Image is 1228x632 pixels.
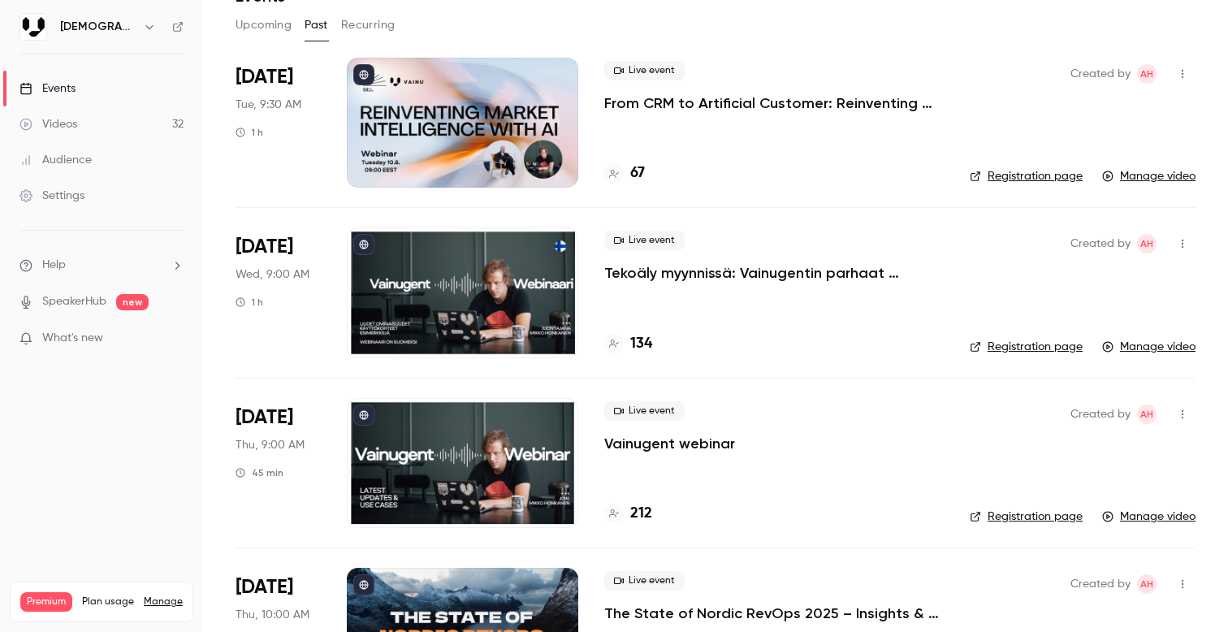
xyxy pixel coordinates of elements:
[164,331,184,346] iframe: Noticeable Trigger
[630,333,652,355] h4: 134
[19,116,77,132] div: Videos
[236,398,321,528] div: May 22 Thu, 9:00 AM (Europe/Helsinki)
[1070,405,1131,424] span: Created by
[236,607,309,623] span: Thu, 10:00 AM
[341,12,396,38] button: Recurring
[1070,234,1131,253] span: Created by
[305,12,328,38] button: Past
[604,93,944,113] a: From CRM to Artificial Customer: Reinventing Market Intelligence with AI
[236,97,301,113] span: Tue, 9:30 AM
[1137,574,1157,594] span: Aamer Hasu
[236,405,293,431] span: [DATE]
[236,296,263,309] div: 1 h
[1140,405,1153,424] span: AH
[236,266,309,283] span: Wed, 9:00 AM
[604,434,735,453] a: Vainugent webinar
[604,162,645,184] a: 67
[1137,405,1157,424] span: Aamer Hasu
[604,263,944,283] a: Tekoäly myynnissä: Vainugentin parhaat käyttötavat
[19,188,84,204] div: Settings
[236,64,293,90] span: [DATE]
[236,234,293,260] span: [DATE]
[60,19,136,35] h6: [DEMOGRAPHIC_DATA]
[970,168,1083,184] a: Registration page
[236,574,293,600] span: [DATE]
[970,339,1083,355] a: Registration page
[236,58,321,188] div: Jun 10 Tue, 9:30 AM (Europe/Helsinki)
[1102,168,1196,184] a: Manage video
[604,61,685,80] span: Live event
[630,162,645,184] h4: 67
[236,126,263,139] div: 1 h
[1137,64,1157,84] span: Aamer Hasu
[20,592,72,612] span: Premium
[42,257,66,274] span: Help
[116,294,149,310] span: new
[604,231,685,250] span: Live event
[236,227,321,357] div: May 28 Wed, 9:00 AM (Europe/Helsinki)
[42,330,103,347] span: What's new
[19,80,76,97] div: Events
[604,503,652,525] a: 212
[604,571,685,591] span: Live event
[1102,509,1196,525] a: Manage video
[1070,64,1131,84] span: Created by
[144,595,183,608] a: Manage
[236,12,292,38] button: Upcoming
[604,401,685,421] span: Live event
[604,333,652,355] a: 134
[236,437,305,453] span: Thu, 9:00 AM
[42,293,106,310] a: SpeakerHub
[1102,339,1196,355] a: Manage video
[630,503,652,525] h4: 212
[1140,64,1153,84] span: AH
[970,509,1083,525] a: Registration page
[19,152,92,168] div: Audience
[1070,574,1131,594] span: Created by
[1140,574,1153,594] span: AH
[604,604,944,623] a: The State of Nordic RevOps 2025 – Insights & Best Practices
[20,14,46,40] img: Vainu
[236,466,283,479] div: 45 min
[82,595,134,608] span: Plan usage
[19,257,184,274] li: help-dropdown-opener
[1140,234,1153,253] span: AH
[1137,234,1157,253] span: Aamer Hasu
